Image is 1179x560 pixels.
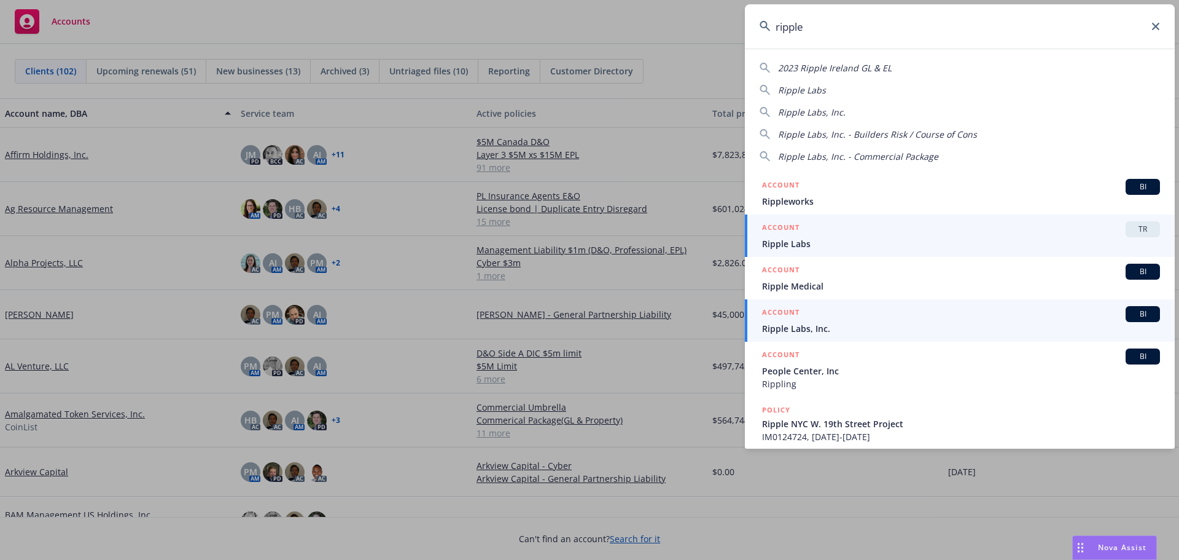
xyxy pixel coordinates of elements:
[745,172,1175,215] a: ACCOUNTBIRippleworks
[745,257,1175,299] a: ACCOUNTBIRipple Medical
[762,365,1160,377] span: People Center, Inc
[778,84,826,96] span: Ripple Labs
[762,404,790,416] h5: POLICY
[762,179,800,194] h5: ACCOUNT
[1072,535,1157,560] button: Nova Assist
[778,106,846,118] span: Ripple Labs, Inc.
[745,342,1175,397] a: ACCOUNTBIPeople Center, IncRippling
[1130,266,1155,277] span: BI
[762,306,800,321] h5: ACCOUNT
[762,322,1160,335] span: Ripple Labs, Inc.
[1130,181,1155,192] span: BI
[745,4,1175,49] input: Search...
[778,62,892,74] span: 2023 Ripple Ireland GL & EL
[745,215,1175,257] a: ACCOUNTTRRipple Labs
[762,237,1160,250] span: Ripple Labs
[762,377,1160,390] span: Rippling
[762,264,800,278] h5: ACCOUNT
[1098,542,1146,553] span: Nova Assist
[1130,351,1155,362] span: BI
[1130,309,1155,320] span: BI
[745,397,1175,450] a: POLICYRipple NYC W. 19th Street ProjectIM0124724, [DATE]-[DATE]
[762,280,1160,293] span: Ripple Medical
[762,221,800,236] h5: ACCOUNT
[778,151,938,162] span: Ripple Labs, Inc. - Commercial Package
[762,430,1160,443] span: IM0124724, [DATE]-[DATE]
[745,299,1175,342] a: ACCOUNTBIRipple Labs, Inc.
[1073,536,1088,559] div: Drag to move
[762,195,1160,208] span: Rippleworks
[1130,224,1155,235] span: TR
[762,349,800,363] h5: ACCOUNT
[762,417,1160,430] span: Ripple NYC W. 19th Street Project
[778,128,977,140] span: Ripple Labs, Inc. - Builders Risk / Course of Cons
